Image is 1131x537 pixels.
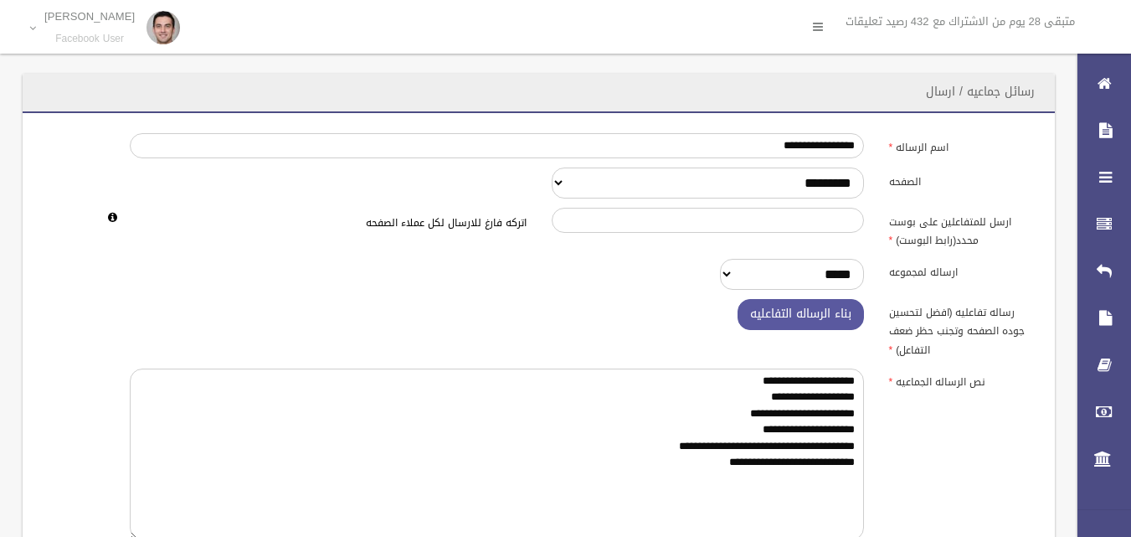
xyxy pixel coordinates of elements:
[44,10,135,23] p: [PERSON_NAME]
[130,218,527,229] h6: اتركه فارغ للارسال لكل عملاء الصفحه
[877,133,1046,157] label: اسم الرساله
[877,299,1046,359] label: رساله تفاعليه (افضل لتحسين جوده الصفحه وتجنب حظر ضعف التفاعل)
[44,33,135,45] small: Facebook User
[738,299,864,330] button: بناء الرساله التفاعليه
[877,259,1046,282] label: ارساله لمجموعه
[877,208,1046,250] label: ارسل للمتفاعلين على بوست محدد(رابط البوست)
[906,75,1055,108] header: رسائل جماعيه / ارسال
[877,168,1046,191] label: الصفحه
[877,369,1046,392] label: نص الرساله الجماعيه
